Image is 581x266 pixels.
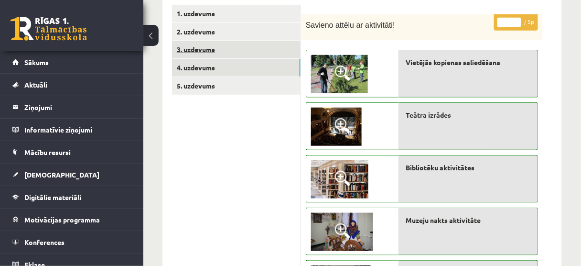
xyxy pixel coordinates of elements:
img: 2.jpg [311,160,368,199]
a: Rīgas 1. Tālmācības vidusskola [11,17,87,41]
span: Aktuāli [24,80,47,89]
a: Motivācijas programma [12,209,131,231]
legend: Ziņojumi [24,96,131,118]
img: 5.png [311,55,368,93]
a: Ziņojumi [12,96,131,118]
a: Aktuāli [12,74,131,96]
p: / 5p [494,14,538,31]
a: 3. uzdevums [172,41,301,58]
a: Konferences [12,231,131,253]
a: 5. uzdevums [172,77,301,95]
a: Sākums [12,51,131,73]
span: Teātra izrādes [406,110,451,120]
span: Motivācijas programma [24,215,100,224]
span: Bibliotēku aktivitātes [406,163,474,173]
span: [DEMOGRAPHIC_DATA] [24,170,99,179]
img: 3.png [311,108,362,146]
span: Digitālie materiāli [24,193,81,201]
span: Mācību resursi [24,148,71,156]
a: Digitālie materiāli [12,186,131,208]
a: 1. uzdevums [172,5,301,22]
a: Mācību resursi [12,141,131,163]
legend: Informatīvie ziņojumi [24,119,131,141]
a: Informatīvie ziņojumi [12,119,131,141]
span: Sākums [24,58,49,66]
a: [DEMOGRAPHIC_DATA] [12,164,131,186]
span: Savieno attēlu ar aktivitāti! [306,21,395,29]
a: 4. uzdevums [172,59,301,77]
span: Muzeju nakts aktivitāte [406,215,481,225]
a: 2. uzdevums [172,23,301,41]
body: Bagātinātā teksta redaktors, wiswyg-editor-47433925102620-1759899973-257 [10,10,221,20]
span: Vietējās kopienas saliedēšana [406,57,500,67]
span: Konferences [24,238,65,246]
img: 1.jpg [311,213,373,251]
